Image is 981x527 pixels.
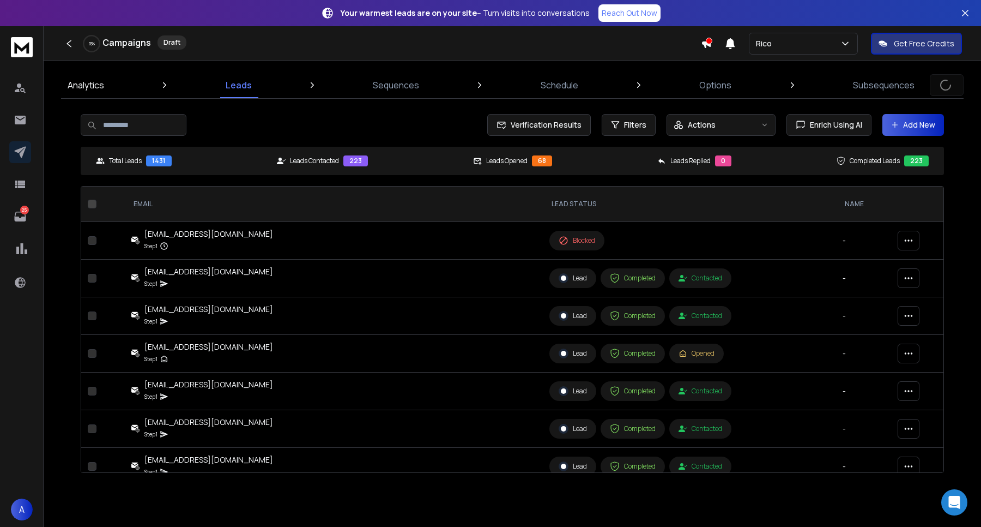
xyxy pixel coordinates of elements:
th: LEAD STATUS [543,187,836,222]
div: [EMAIL_ADDRESS][DOMAIN_NAME] [144,379,273,390]
button: Add New [882,114,944,136]
td: - [836,297,891,335]
p: Leads Opened [486,157,528,165]
a: Subsequences [846,72,921,98]
button: Verification Results [487,114,591,136]
div: Opened [679,349,714,358]
span: Filters [624,119,646,130]
div: Lead [559,273,587,283]
img: logo [11,37,33,57]
div: [EMAIL_ADDRESS][DOMAIN_NAME] [144,304,273,315]
th: NAME [836,187,891,222]
p: Sequences [373,79,419,92]
strong: Your warmest leads are on your site [341,8,477,18]
button: A [11,499,33,520]
div: [EMAIL_ADDRESS][DOMAIN_NAME] [144,454,273,465]
div: Lead [559,311,587,321]
p: Step 1 [144,278,158,289]
p: 25 [20,206,29,214]
p: Step 1 [144,354,158,364]
div: Draft [158,35,186,50]
a: Options [693,72,738,98]
td: - [836,448,891,486]
p: Leads Contacted [290,157,339,165]
a: Sequences [366,72,426,98]
span: Verification Results [506,119,582,130]
a: 25 [9,206,31,227]
div: Completed [610,311,656,321]
a: Reach Out Now [598,4,661,22]
div: [EMAIL_ADDRESS][DOMAIN_NAME] [144,417,273,428]
div: Blocked [559,236,595,245]
p: Get Free Credits [894,38,954,49]
a: Schedule [534,72,585,98]
div: Completed [610,462,656,471]
td: - [836,260,891,297]
td: - [836,373,891,410]
p: Total Leads [109,157,142,165]
div: 68 [532,155,552,166]
div: Completed [610,386,656,396]
div: Contacted [679,387,722,396]
p: Completed Leads [850,157,900,165]
div: Completed [610,349,656,358]
p: Leads Replied [670,157,711,165]
p: Step 1 [144,429,158,440]
p: Step 1 [144,316,158,327]
div: [EMAIL_ADDRESS][DOMAIN_NAME] [144,266,273,277]
p: Actions [688,119,716,130]
p: Rico [756,38,776,49]
p: Step 1 [144,391,158,402]
div: 223 [343,155,368,166]
div: Contacted [679,312,722,320]
p: Step 1 [144,466,158,477]
th: EMAIL [125,187,543,222]
div: 223 [904,155,929,166]
p: – Turn visits into conversations [341,8,590,19]
div: Lead [559,386,587,396]
p: Step 1 [144,241,158,251]
button: Get Free Credits [871,33,962,55]
div: Lead [559,349,587,358]
div: Lead [559,462,587,471]
p: Leads [226,79,252,92]
div: Lead [559,424,587,434]
div: Completed [610,424,656,434]
div: 1431 [146,155,172,166]
div: 0 [715,155,731,166]
a: Analytics [61,72,111,98]
h1: Campaigns [102,36,151,49]
p: 0 % [89,40,95,47]
p: Analytics [68,79,104,92]
td: - [836,335,891,373]
span: Enrich Using AI [806,119,862,130]
div: Contacted [679,274,722,283]
td: - [836,410,891,448]
button: Enrich Using AI [786,114,871,136]
p: Reach Out Now [602,8,657,19]
td: - [836,222,891,260]
button: Filters [602,114,656,136]
div: Completed [610,273,656,283]
p: Schedule [541,79,578,92]
div: Contacted [679,462,722,471]
div: Open Intercom Messenger [941,489,967,516]
a: Leads [219,72,258,98]
p: Subsequences [853,79,915,92]
div: [EMAIL_ADDRESS][DOMAIN_NAME] [144,229,273,239]
div: Contacted [679,424,722,433]
p: Options [699,79,731,92]
div: [EMAIL_ADDRESS][DOMAIN_NAME] [144,342,273,352]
